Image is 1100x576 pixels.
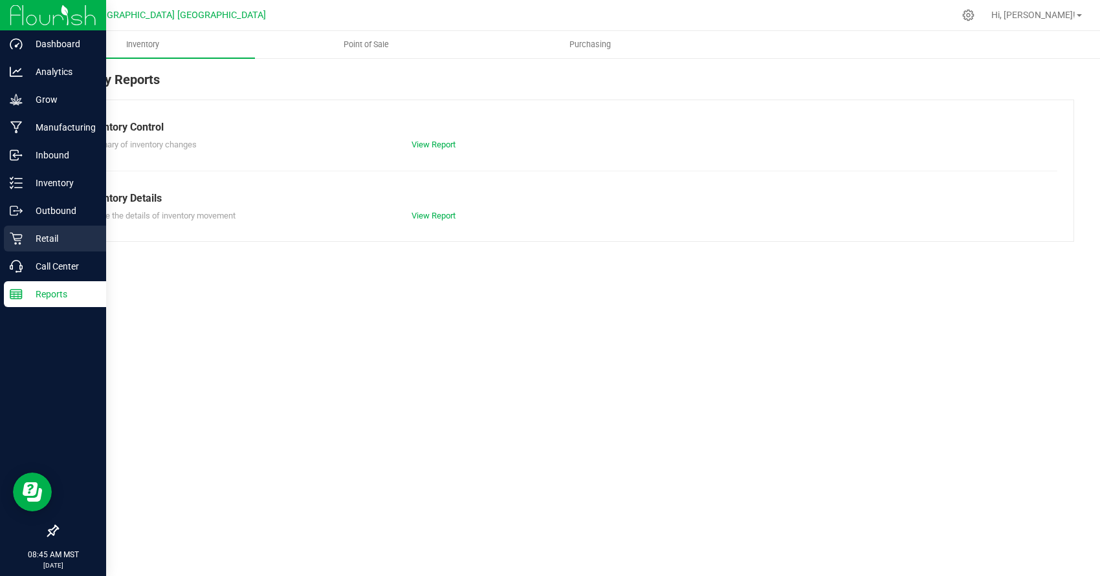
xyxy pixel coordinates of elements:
a: Point of Sale [255,31,479,58]
p: Inventory [23,175,100,191]
span: [US_STATE][GEOGRAPHIC_DATA] [GEOGRAPHIC_DATA] [38,10,266,21]
div: Inventory Reports [57,70,1074,100]
a: Purchasing [478,31,702,58]
a: View Report [412,211,456,220]
inline-svg: Analytics [10,65,23,78]
p: Reports [23,286,100,302]
span: Summary of inventory changes [83,140,197,149]
p: Manufacturing [23,120,100,135]
p: Inbound [23,147,100,163]
a: Inventory [31,31,255,58]
span: Explore the details of inventory movement [83,211,236,220]
inline-svg: Manufacturing [10,121,23,134]
div: Inventory Details [83,191,1048,206]
a: View Report [412,140,456,149]
span: Point of Sale [326,39,406,50]
inline-svg: Retail [10,232,23,245]
p: Outbound [23,203,100,219]
p: Grow [23,92,100,107]
inline-svg: Inbound [10,149,23,162]
div: Manage settings [960,9,976,21]
span: Hi, [PERSON_NAME]! [991,10,1075,20]
inline-svg: Call Center [10,260,23,273]
p: Retail [23,231,100,246]
inline-svg: Grow [10,93,23,106]
span: Inventory [109,39,177,50]
div: Inventory Control [83,120,1048,135]
span: Purchasing [552,39,628,50]
inline-svg: Inventory [10,176,23,189]
p: Analytics [23,64,100,80]
p: Call Center [23,259,100,274]
iframe: Resource center [13,473,52,511]
p: [DATE] [6,560,100,570]
p: 08:45 AM MST [6,549,100,560]
inline-svg: Dashboard [10,37,23,50]
inline-svg: Reports [10,288,23,301]
inline-svg: Outbound [10,204,23,217]
p: Dashboard [23,36,100,52]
